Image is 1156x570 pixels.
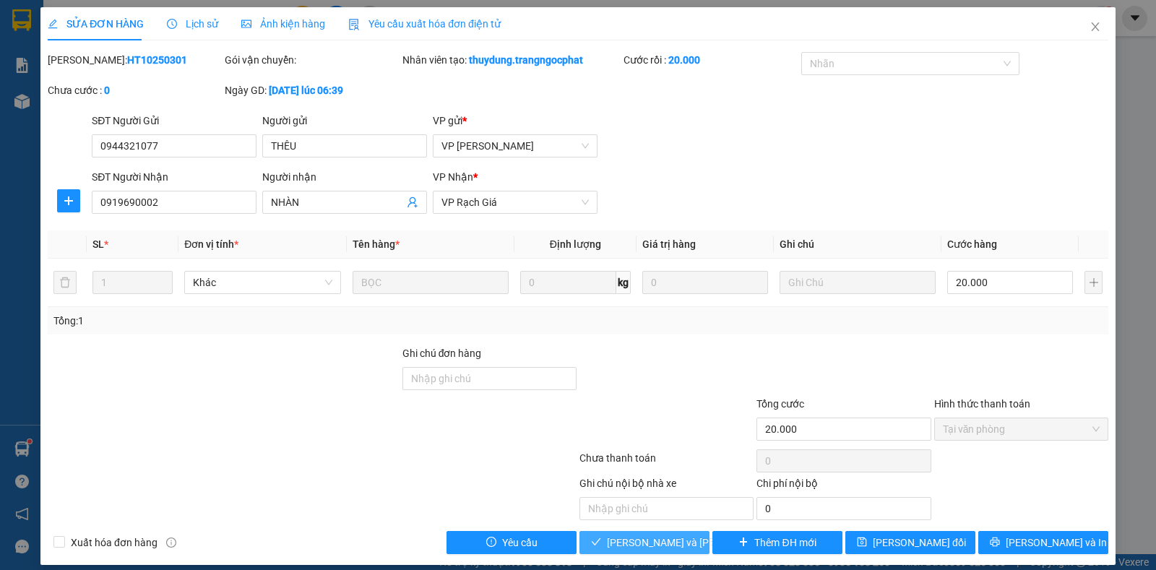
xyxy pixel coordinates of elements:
[53,313,447,329] div: Tổng: 1
[6,51,108,98] span: Địa chỉ:
[92,169,256,185] div: SĐT Người Nhận
[990,537,1000,548] span: printer
[57,189,80,212] button: plus
[104,85,110,96] b: 0
[402,52,621,68] div: Nhân viên tạo:
[111,66,230,114] span: Địa chỉ:
[262,113,427,129] div: Người gửi
[857,537,867,548] span: save
[58,195,79,207] span: plus
[668,54,700,66] b: 20.000
[486,537,496,548] span: exclamation-circle
[193,272,332,293] span: Khác
[642,238,696,250] span: Giá trị hàng
[18,7,218,27] strong: NHÀ XE [PERSON_NAME]
[756,398,804,410] span: Tổng cước
[6,33,81,48] span: VP Rạch Giá
[348,18,501,30] span: Yêu cầu xuất hóa đơn điện tử
[48,19,58,29] span: edit
[111,82,230,114] strong: [STREET_ADDRESS] [PERSON_NAME]
[738,537,749,548] span: plus
[111,33,213,64] span: VP [PERSON_NAME]
[712,531,842,554] button: plusThêm ĐH mới
[943,418,1100,440] span: Tại văn phòng
[6,51,108,98] strong: 260A, [PERSON_NAME] [PERSON_NAME]
[184,238,238,250] span: Đơn vị tính
[167,19,177,29] span: clock-circle
[591,537,601,548] span: check
[127,54,187,66] b: HT10250301
[579,497,754,520] input: Nhập ghi chú
[166,537,176,548] span: info-circle
[774,230,941,259] th: Ghi chú
[441,135,589,157] span: VP Hà Tiên
[447,531,577,554] button: exclamation-circleYêu cầu
[550,238,601,250] span: Định lượng
[433,171,473,183] span: VP Nhận
[441,191,589,213] span: VP Rạch Giá
[48,18,144,30] span: SỬA ĐƠN HÀNG
[241,18,325,30] span: Ảnh kiện hàng
[262,169,427,185] div: Người nhận
[845,531,975,554] button: save[PERSON_NAME] đổi
[1075,7,1116,48] button: Close
[754,535,816,550] span: Thêm ĐH mới
[402,347,482,359] label: Ghi chú đơn hàng
[225,52,399,68] div: Gói vận chuyển:
[48,82,222,98] div: Chưa cước :
[269,85,343,96] b: [DATE] lúc 06:39
[92,113,256,129] div: SĐT Người Gửi
[1084,271,1103,294] button: plus
[225,82,399,98] div: Ngày GD:
[624,52,798,68] div: Cước rồi :
[756,475,931,497] div: Chi phí nội bộ
[92,238,104,250] span: SL
[616,271,631,294] span: kg
[433,113,598,129] div: VP gửi
[402,367,577,390] input: Ghi chú đơn hàng
[502,535,538,550] span: Yêu cầu
[53,271,77,294] button: delete
[353,238,400,250] span: Tên hàng
[780,271,936,294] input: Ghi Chú
[167,18,218,30] span: Lịch sử
[407,197,418,208] span: user-add
[1006,535,1107,550] span: [PERSON_NAME] và In
[469,54,583,66] b: thuydung.trangngocphat
[348,19,360,30] img: icon
[934,398,1030,410] label: Hình thức thanh toán
[6,100,107,148] span: Điện thoại:
[579,475,754,497] div: Ghi chú nội bộ nhà xe
[353,271,509,294] input: VD: Bàn, Ghế
[873,535,966,550] span: [PERSON_NAME] đổi
[48,52,222,68] div: [PERSON_NAME]:
[978,531,1108,554] button: printer[PERSON_NAME] và In
[947,238,997,250] span: Cước hàng
[1090,21,1101,33] span: close
[578,450,755,475] div: Chưa thanh toán
[579,531,709,554] button: check[PERSON_NAME] và [PERSON_NAME] hàng
[65,535,163,550] span: Xuất hóa đơn hàng
[642,271,768,294] input: 0
[607,535,802,550] span: [PERSON_NAME] và [PERSON_NAME] hàng
[241,19,251,29] span: picture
